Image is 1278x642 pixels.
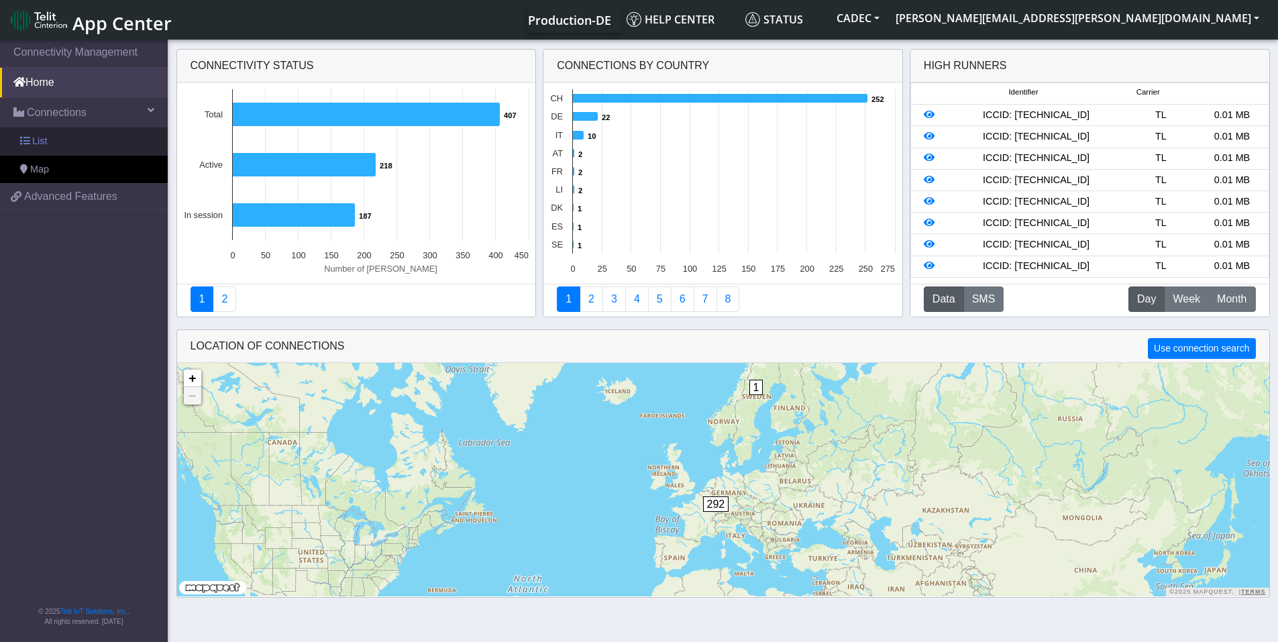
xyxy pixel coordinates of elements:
[555,184,563,195] text: LI
[1196,237,1267,252] div: 0.01 MB
[527,6,610,33] a: Your current platform instance
[456,250,470,260] text: 350
[1196,195,1267,209] div: 0.01 MB
[553,148,564,158] text: AT
[1173,291,1200,307] span: Week
[1125,129,1196,144] div: TL
[749,380,763,395] span: 1
[551,93,563,103] text: CH
[829,6,888,30] button: CADEC
[1125,173,1196,188] div: TL
[551,166,563,176] text: FR
[528,12,611,28] span: Production-DE
[671,286,694,312] a: 14 Days Trend
[184,370,201,387] a: Zoom in
[555,130,564,140] text: IT
[602,286,626,312] a: Usage per Country
[1196,108,1267,123] div: 0.01 MB
[656,264,665,274] text: 75
[488,250,502,260] text: 400
[625,286,649,312] a: Connections By Carrier
[947,237,1125,252] div: ICCID: [TECHNICAL_ID]
[580,286,603,312] a: Carrier
[1137,291,1156,307] span: Day
[578,168,582,176] text: 2
[963,286,1004,312] button: SMS
[627,264,636,274] text: 50
[1241,588,1266,595] a: Terms
[1148,338,1255,359] button: Use connection search
[578,242,582,250] text: 1
[1125,108,1196,123] div: TL
[749,380,763,420] div: 1
[291,250,305,260] text: 100
[1164,286,1209,312] button: Week
[60,608,127,615] a: Telit IoT Solutions, Inc.
[1196,259,1267,274] div: 0.01 MB
[543,50,902,83] div: Connections By Country
[571,264,576,274] text: 0
[627,12,714,27] span: Help center
[1208,286,1255,312] button: Month
[716,286,740,312] a: Not Connected for 30 days
[551,239,563,250] text: SE
[423,250,437,260] text: 300
[324,264,437,274] text: Number of [PERSON_NAME]
[947,108,1125,123] div: ICCID: [TECHNICAL_ID]
[390,250,404,260] text: 250
[199,160,223,170] text: Active
[947,216,1125,231] div: ICCID: [TECHNICAL_ID]
[1196,151,1267,166] div: 0.01 MB
[924,286,964,312] button: Data
[648,286,672,312] a: Usage by Carrier
[551,111,563,121] text: DE
[1217,291,1246,307] span: Month
[578,150,582,158] text: 2
[745,12,803,27] span: Status
[1125,195,1196,209] div: TL
[740,6,829,33] a: Status
[1125,151,1196,166] div: TL
[829,264,843,274] text: 225
[11,5,170,34] a: App Center
[924,58,1007,74] div: High Runners
[72,11,172,36] span: App Center
[514,250,528,260] text: 450
[324,250,338,260] text: 150
[191,286,523,312] nav: Summary paging
[602,113,610,121] text: 22
[771,264,785,274] text: 175
[683,264,697,274] text: 100
[357,250,371,260] text: 200
[800,264,814,274] text: 200
[191,286,214,312] a: Connectivity status
[32,134,47,149] span: List
[204,109,222,119] text: Total
[213,286,236,312] a: Deployment status
[741,264,755,274] text: 150
[588,132,596,140] text: 10
[504,111,517,119] text: 407
[230,250,235,260] text: 0
[557,286,889,312] nav: Summary paging
[627,12,641,27] img: knowledge.svg
[621,6,740,33] a: Help center
[947,195,1125,209] div: ICCID: [TECHNICAL_ID]
[578,205,582,213] text: 1
[1166,588,1269,596] div: ©2025 MapQuest, |
[11,9,67,31] img: logo-telit-cinterion-gw-new.png
[881,264,895,274] text: 275
[24,189,117,205] span: Advanced Features
[177,330,1269,363] div: LOCATION OF CONNECTIONS
[1128,286,1165,312] button: Day
[260,250,270,260] text: 50
[859,264,873,274] text: 250
[27,105,87,121] span: Connections
[1125,259,1196,274] div: TL
[578,223,582,231] text: 1
[380,162,392,170] text: 218
[1136,87,1160,98] span: Carrier
[1008,87,1038,98] span: Identifier
[1125,216,1196,231] div: TL
[1196,173,1267,188] div: 0.01 MB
